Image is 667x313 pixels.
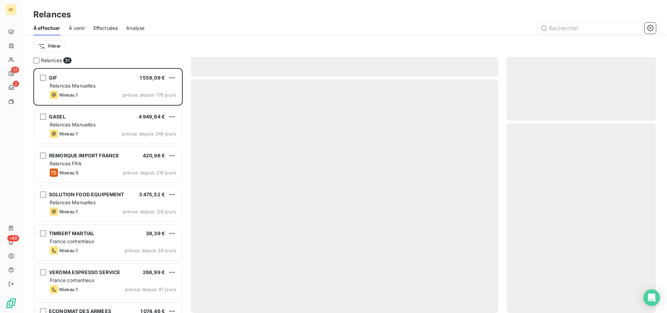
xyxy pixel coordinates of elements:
span: +99 [7,235,19,241]
span: 420,96 € [143,153,165,158]
span: prévue depuis 219 jours [123,170,176,175]
button: Filtrer [33,41,65,52]
span: Relances [41,57,62,64]
img: Logo LeanPay [6,298,17,309]
div: Open Intercom Messenger [643,289,660,306]
span: 266,99 € [143,269,165,275]
span: Niveau 1 [59,287,77,292]
span: prévue depuis 126 jours [123,209,176,214]
span: Niveau 1 [59,248,77,253]
span: 4 949,64 € [139,114,165,120]
span: Niveau 1 [59,92,77,98]
span: Effectuées [93,25,118,32]
span: 38,39 € [146,230,165,236]
span: Analyse [126,25,145,32]
span: Relances Manuelles [50,199,96,205]
input: Rechercher [538,23,642,34]
span: Relances FRA [50,160,82,166]
span: 2 [13,81,19,87]
span: GASEL [49,114,66,120]
span: France contentieux [50,238,94,244]
span: 3 475,52 € [139,191,165,197]
span: prévue depuis 776 jours [123,92,176,98]
span: prévue depuis 248 jours [122,131,176,137]
span: Niveau 1 [59,209,77,214]
div: RF [6,4,17,15]
span: REMORQUE IMPORT FRANCE [49,153,119,158]
h3: Relances [33,8,71,21]
div: grid [33,68,183,313]
span: 1 559,09 € [140,75,165,81]
span: VEROMA ESPRESSO SERVICE [49,269,120,275]
span: GIF [49,75,57,81]
span: Relances Manuelles [50,122,96,127]
span: À venir [69,25,85,32]
span: 31 [11,67,19,73]
span: Relances Manuelles [50,83,96,89]
span: Niveau 1 [59,131,77,137]
span: SOLUTION FOOD EQUIPEMENT [49,191,124,197]
span: prévue depuis 59 jours [125,248,176,253]
span: À effectuer [33,25,60,32]
span: France contentieux [50,277,94,283]
span: 31 [63,57,71,64]
span: prévue depuis 47 jours [125,287,176,292]
span: Niveau 5 [59,170,79,175]
span: TIMBERT MARTIAL [49,230,94,236]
